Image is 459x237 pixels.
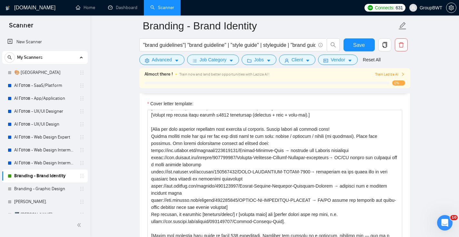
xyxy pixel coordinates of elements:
a: New Scanner [7,36,83,48]
span: right [401,72,405,76]
button: search [327,38,340,51]
span: holder [79,148,85,153]
a: Branding - Brand Identity [14,170,75,182]
a: 🎨 [GEOGRAPHIC_DATA] [14,66,75,79]
a: dashboardDashboard [108,5,137,10]
span: info-circle [318,43,323,47]
span: holder [79,186,85,191]
span: caret-down [175,58,179,63]
button: settingAdvancedcaret-down [139,55,185,65]
span: Almost there ! [145,71,173,78]
a: Reset All [363,56,381,63]
label: Cover letter template: [147,100,194,107]
button: copy [378,38,391,51]
span: Job Category [200,56,226,63]
span: Connects: [375,4,394,11]
span: holder [79,199,85,204]
button: folderJobscaret-down [242,55,276,65]
span: user [411,5,415,10]
a: homeHome [76,5,95,10]
a: AI Готов - UX/UI Designer [14,105,75,118]
a: AI Готов - SaaS/Platform [14,79,75,92]
a: AI Готов - App/Application [14,92,75,105]
span: user [284,58,289,63]
button: setting [446,3,456,13]
span: holder [79,173,85,179]
span: Jobs [254,56,264,63]
span: holder [79,83,85,88]
button: delete [395,38,408,51]
button: idcardVendorcaret-down [318,55,357,65]
span: 631 [396,4,403,11]
a: AI Готов - UX/UI Design [14,118,75,131]
span: Scanner [4,21,38,34]
span: My Scanners [17,51,43,64]
span: 10 [450,215,458,220]
a: searchScanner [150,5,174,10]
span: Save [353,41,365,49]
li: New Scanner [2,36,88,48]
span: edit [398,22,407,30]
span: Advanced [152,56,172,63]
button: search [5,52,15,63]
span: setting [145,58,149,63]
button: userClientcaret-down [279,55,316,65]
span: search [327,42,339,48]
a: setting [446,5,456,10]
span: Client [292,56,303,63]
span: Train now and land better opportunities with Laziza AI ! [179,72,269,77]
a: AI Готов - Web Design Intermediate минус Development [14,157,75,170]
span: caret-down [229,58,234,63]
span: caret-down [348,58,352,63]
span: caret-down [266,58,271,63]
a: [PERSON_NAME]. [14,195,75,208]
span: holder [79,70,85,75]
button: Train Laziza AI [375,71,405,77]
span: holder [79,122,85,127]
span: caret-down [305,58,310,63]
a: Branding - Graphic Design [14,182,75,195]
input: Search Freelance Jobs... [143,41,315,49]
img: upwork-logo.png [368,5,373,10]
span: double-left [77,222,83,228]
span: search [5,55,15,60]
span: holder [79,160,85,166]
span: holder [79,96,85,101]
img: logo [5,3,10,13]
span: delete [395,42,407,48]
span: bars [193,58,197,63]
button: barsJob Categorycaret-down [187,55,239,65]
a: AI Готов - Web Design Intermediate минус Developer [14,144,75,157]
a: AI Готов - Web Design Expert [14,131,75,144]
a: 🖥️ [PERSON_NAME] [14,208,75,221]
iframe: Intercom live chat [437,215,453,231]
span: copy [379,42,391,48]
span: Vendor [331,56,345,63]
button: Save [344,38,375,51]
span: holder [79,212,85,217]
input: Scanner name... [143,18,397,34]
span: idcard [324,58,328,63]
span: 0% [392,80,405,86]
span: holder [79,109,85,114]
span: folder [247,58,252,63]
span: holder [79,135,85,140]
